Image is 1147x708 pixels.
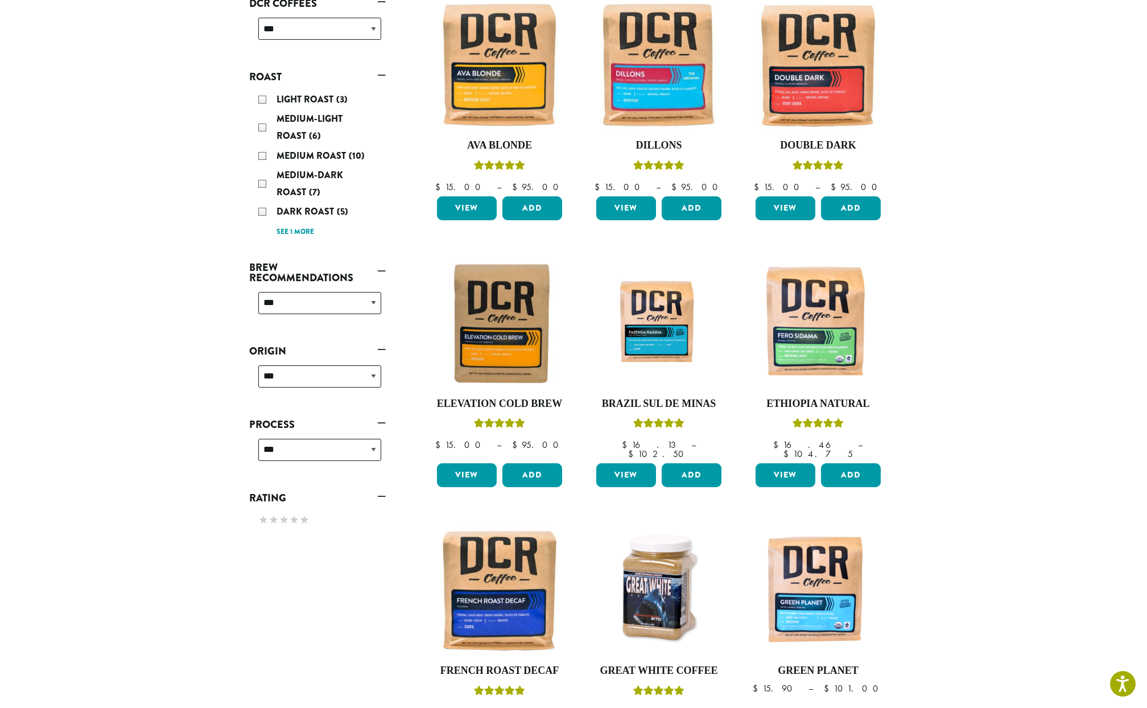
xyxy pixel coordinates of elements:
[512,181,564,193] bdi: 95.00
[593,274,724,372] img: Fazenda-Rainha_12oz_Mockup.jpg
[434,258,565,389] img: Elevation-Cold-Brew-300x300.jpg
[434,398,565,410] h4: Elevation Cold Brew
[773,439,847,451] bdi: 16.46
[595,181,604,193] span: $
[497,439,501,451] span: –
[299,512,310,528] span: ★
[249,13,386,53] div: DCR Coffees
[671,181,723,193] bdi: 95.00
[622,439,680,451] bdi: 16.13
[309,186,320,199] span: (7)
[596,463,656,487] a: View
[435,181,445,193] span: $
[662,196,721,220] button: Add
[434,665,565,677] h4: French Roast Decaf
[249,87,386,244] div: Roast
[793,159,844,176] div: Rated 4.50 out of 5
[269,512,279,528] span: ★
[249,508,386,534] div: Rating
[435,439,486,451] bdi: 15.00
[691,439,696,451] span: –
[512,439,564,451] bdi: 95.00
[821,463,881,487] button: Add
[277,168,343,199] span: Medium-Dark Roast
[502,463,562,487] button: Add
[336,93,348,106] span: (3)
[753,525,884,656] img: DCR-Green-Planet-Coffee-Bag-300x300.png
[277,112,343,142] span: Medium-Light Roast
[249,488,386,508] a: Rating
[249,287,386,328] div: Brew Recommendations
[512,439,522,451] span: $
[434,258,565,459] a: Elevation Cold BrewRated 5.00 out of 5
[502,196,562,220] button: Add
[337,205,348,218] span: (5)
[753,139,884,152] h4: Double Dark
[633,684,684,701] div: Rated 5.00 out of 5
[474,684,525,701] div: Rated 5.00 out of 5
[831,181,840,193] span: $
[815,181,820,193] span: –
[434,525,565,656] img: French-Roast-Decaf-12oz-300x300.jpg
[821,196,881,220] button: Add
[754,181,764,193] span: $
[512,181,522,193] span: $
[628,448,689,460] bdi: 102.50
[824,682,884,694] bdi: 101.00
[793,417,844,434] div: Rated 5.00 out of 5
[773,439,783,451] span: $
[249,341,386,361] a: Origin
[808,682,813,694] span: –
[249,361,386,401] div: Origin
[824,682,834,694] span: $
[277,205,337,218] span: Dark Roast
[753,682,762,694] span: $
[474,159,525,176] div: Rated 5.00 out of 5
[593,665,724,677] h4: Great White Coffee
[435,439,445,451] span: $
[349,149,365,162] span: (10)
[662,463,721,487] button: Add
[593,398,724,410] h4: Brazil Sul De Minas
[596,196,656,220] a: View
[783,448,793,460] span: $
[474,417,525,434] div: Rated 5.00 out of 5
[783,448,853,460] bdi: 104.75
[593,525,724,656] img: Great-White-Coffee.png
[437,196,497,220] a: View
[434,139,565,152] h4: Ava Blonde
[497,181,501,193] span: –
[753,682,798,694] bdi: 15.90
[595,181,645,193] bdi: 15.00
[753,258,884,389] img: DCR-Fero-Sidama-Coffee-Bag-2019-300x300.png
[277,93,336,106] span: Light Roast
[277,227,314,238] a: See 1 more
[309,129,321,142] span: (6)
[633,159,684,176] div: Rated 5.00 out of 5
[831,181,882,193] bdi: 95.00
[249,258,386,287] a: Brew Recommendations
[279,512,289,528] span: ★
[858,439,863,451] span: –
[753,258,884,459] a: Ethiopia NaturalRated 5.00 out of 5
[249,434,386,475] div: Process
[671,181,681,193] span: $
[435,181,486,193] bdi: 15.00
[437,463,497,487] a: View
[277,149,349,162] span: Medium Roast
[628,448,638,460] span: $
[753,665,884,677] h4: Green Planet
[756,196,815,220] a: View
[656,181,661,193] span: –
[289,512,299,528] span: ★
[622,439,632,451] span: $
[258,512,269,528] span: ★
[249,415,386,434] a: Process
[249,67,386,87] a: Roast
[593,258,724,459] a: Brazil Sul De MinasRated 5.00 out of 5
[753,398,884,410] h4: Ethiopia Natural
[754,181,804,193] bdi: 15.00
[633,417,684,434] div: Rated 5.00 out of 5
[593,139,724,152] h4: Dillons
[756,463,815,487] a: View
